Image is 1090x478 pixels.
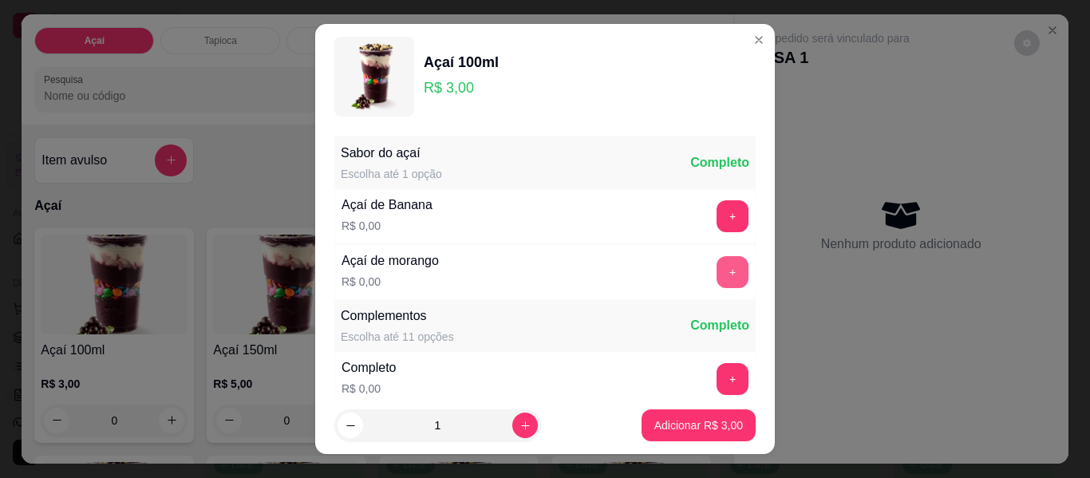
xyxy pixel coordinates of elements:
[342,274,439,290] p: R$ 0,00
[342,218,432,234] p: R$ 0,00
[746,27,772,53] button: Close
[341,306,454,326] div: Complementos
[341,166,442,182] div: Escolha até 1 opção
[717,200,748,232] button: add
[341,144,442,163] div: Sabor do açaí
[642,409,756,441] button: Adicionar R$ 3,00
[342,251,439,271] div: Açaí de morango
[690,316,749,335] div: Completo
[342,381,396,397] p: R$ 0,00
[341,329,454,345] div: Escolha até 11 opções
[717,256,748,288] button: add
[342,196,432,215] div: Açaí de Banana
[654,417,743,433] p: Adicionar R$ 3,00
[690,153,749,172] div: Completo
[334,37,414,117] img: product-image
[424,77,499,99] p: R$ 3,00
[338,413,363,438] button: decrease-product-quantity
[424,51,499,73] div: Açaí 100ml
[717,363,748,395] button: add
[512,413,538,438] button: increase-product-quantity
[342,358,396,377] div: Completo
